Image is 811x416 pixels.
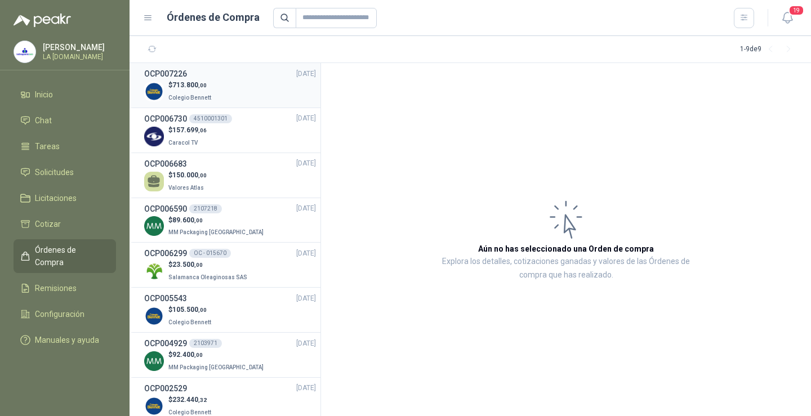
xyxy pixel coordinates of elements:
[144,68,187,80] h3: OCP007226
[144,351,164,371] img: Company Logo
[168,274,247,280] span: Salamanca Oleaginosas SAS
[144,396,164,416] img: Company Logo
[35,166,74,178] span: Solicitudes
[144,158,316,193] a: OCP006683[DATE] $150.000,00Valores Atlas
[168,260,249,270] p: $
[172,396,207,404] span: 232.440
[198,127,207,133] span: ,06
[35,114,52,127] span: Chat
[14,41,35,62] img: Company Logo
[478,243,654,255] h3: Aún no has seleccionado una Orden de compra
[189,204,222,213] div: 2107218
[172,126,207,134] span: 157.699
[168,95,211,101] span: Colegio Bennett
[168,140,198,146] span: Caracol TV
[144,247,316,283] a: OCP006299OC - 015670[DATE] Company Logo$23.500,00Salamanca Oleaginosas SAS
[144,203,187,215] h3: OCP006590
[172,216,203,224] span: 89.600
[172,351,203,359] span: 92.400
[194,262,203,268] span: ,00
[35,88,53,101] span: Inicio
[172,261,203,269] span: 23.500
[194,217,203,223] span: ,00
[788,5,804,16] span: 19
[168,215,266,226] p: $
[296,113,316,124] span: [DATE]
[198,307,207,313] span: ,00
[144,337,316,373] a: OCP0049292103971[DATE] Company Logo$92.400,00MM Packaging [GEOGRAPHIC_DATA]
[14,213,116,235] a: Cotizar
[14,136,116,157] a: Tareas
[168,229,264,235] span: MM Packaging [GEOGRAPHIC_DATA]
[14,84,116,105] a: Inicio
[189,249,231,258] div: OC - 015670
[296,293,316,304] span: [DATE]
[14,14,71,27] img: Logo peakr
[189,339,222,348] div: 2103971
[168,350,266,360] p: $
[740,41,797,59] div: 1 - 9 de 9
[35,334,99,346] span: Manuales y ayuda
[43,53,113,60] p: LA [DOMAIN_NAME]
[14,329,116,351] a: Manuales y ayuda
[198,397,207,403] span: ,32
[144,261,164,281] img: Company Logo
[434,255,698,282] p: Explora los detalles, cotizaciones ganadas y valores de las Órdenes de compra que has realizado.
[172,171,207,179] span: 150.000
[144,247,187,260] h3: OCP006299
[168,319,211,325] span: Colegio Bennett
[296,248,316,259] span: [DATE]
[35,282,77,294] span: Remisiones
[168,364,264,370] span: MM Packaging [GEOGRAPHIC_DATA]
[144,292,187,305] h3: OCP005543
[167,10,260,25] h1: Órdenes de Compra
[144,292,316,328] a: OCP005543[DATE] Company Logo$105.500,00Colegio Bennett
[198,82,207,88] span: ,00
[777,8,797,28] button: 19
[35,308,84,320] span: Configuración
[144,306,164,326] img: Company Logo
[198,172,207,178] span: ,00
[296,158,316,169] span: [DATE]
[144,113,316,148] a: OCP0067304510001301[DATE] Company Logo$157.699,06Caracol TV
[14,278,116,299] a: Remisiones
[144,68,316,103] a: OCP007226[DATE] Company Logo$713.800,00Colegio Bennett
[144,203,316,238] a: OCP0065902107218[DATE] Company Logo$89.600,00MM Packaging [GEOGRAPHIC_DATA]
[296,338,316,349] span: [DATE]
[168,185,204,191] span: Valores Atlas
[168,409,211,415] span: Colegio Bennett
[14,239,116,273] a: Órdenes de Compra
[35,192,77,204] span: Licitaciones
[172,81,207,89] span: 713.800
[296,69,316,79] span: [DATE]
[168,170,207,181] p: $
[296,383,316,393] span: [DATE]
[144,216,164,236] img: Company Logo
[296,203,316,214] span: [DATE]
[168,80,213,91] p: $
[189,114,232,123] div: 4510001301
[14,110,116,131] a: Chat
[35,218,61,230] span: Cotizar
[144,113,187,125] h3: OCP006730
[144,82,164,101] img: Company Logo
[43,43,113,51] p: [PERSON_NAME]
[35,244,105,269] span: Órdenes de Compra
[144,382,187,395] h3: OCP002529
[194,352,203,358] span: ,00
[144,158,187,170] h3: OCP006683
[168,125,207,136] p: $
[144,337,187,350] h3: OCP004929
[168,395,213,405] p: $
[14,187,116,209] a: Licitaciones
[172,306,207,314] span: 105.500
[35,140,60,153] span: Tareas
[168,305,213,315] p: $
[14,303,116,325] a: Configuración
[144,127,164,146] img: Company Logo
[14,162,116,183] a: Solicitudes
